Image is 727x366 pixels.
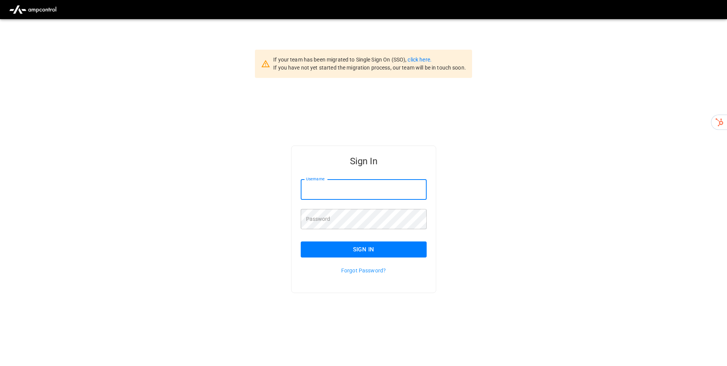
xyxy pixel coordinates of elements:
a: click here. [408,57,431,63]
img: ampcontrol.io logo [6,2,60,17]
span: If your team has been migrated to Single Sign On (SSO), [273,57,408,63]
span: If you have not yet started the migration process, our team will be in touch soon. [273,65,466,71]
button: Sign In [301,241,427,257]
label: Username [306,176,324,182]
p: Forgot Password? [301,267,427,274]
h5: Sign In [301,155,427,167]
